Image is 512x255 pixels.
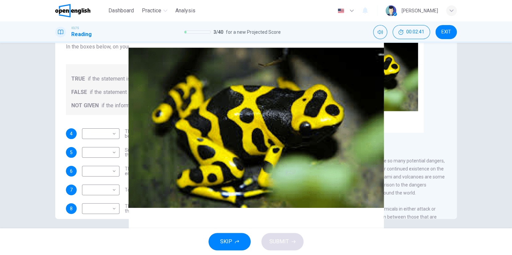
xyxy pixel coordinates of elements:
[55,4,90,17] img: OpenEnglish logo
[71,26,79,30] span: IELTS
[142,7,161,15] span: Practice
[220,237,232,246] span: SKIP
[108,7,134,15] span: Dashboard
[441,29,451,35] span: EXIT
[71,30,92,38] h1: Reading
[175,7,195,15] span: Analysis
[337,8,345,13] img: en
[402,7,438,15] div: [PERSON_NAME]
[386,5,396,16] img: Profile picture
[373,25,387,39] div: Mute
[214,28,223,36] span: 3 / 40
[226,28,281,36] span: for a new Projected Score
[406,29,424,35] span: 00:02:41
[393,25,430,39] div: Hide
